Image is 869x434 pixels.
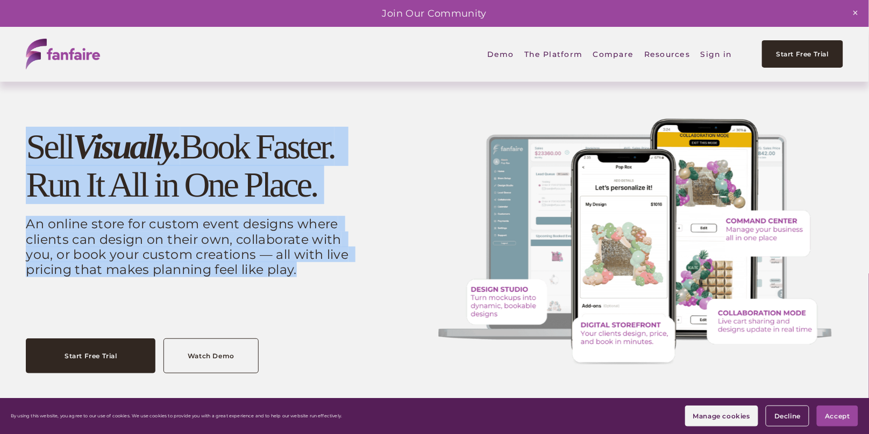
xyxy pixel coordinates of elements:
[163,338,259,373] a: Watch Demo
[825,412,850,420] span: Accept
[701,41,732,67] a: Sign in
[26,216,361,277] p: An online store for custom event designs where clients can design on their own, collaborate with ...
[524,42,582,67] span: The Platform
[817,406,858,426] button: Accept
[593,41,634,67] a: Compare
[487,41,514,67] a: Demo
[644,42,690,67] span: Resources
[26,338,155,373] a: Start Free Trial
[11,414,342,419] p: By using this website, you agree to our use of cookies. We use cookies to provide you with a grea...
[73,127,180,166] em: Visually.
[644,41,690,67] a: folder dropdown
[762,40,843,68] a: Start Free Trial
[685,406,758,426] button: Manage cookies
[524,41,582,67] a: folder dropdown
[693,412,750,420] span: Manage cookies
[766,406,809,426] button: Decline
[26,39,100,69] img: fanfaire
[774,412,801,420] span: Decline
[26,128,361,204] h1: Sell Book Faster. Run It All in One Place.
